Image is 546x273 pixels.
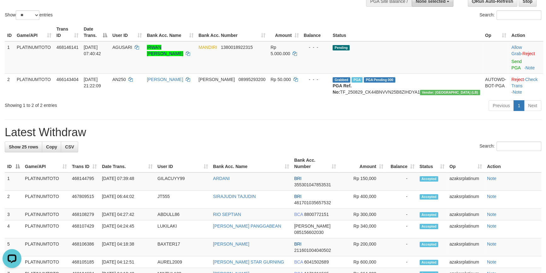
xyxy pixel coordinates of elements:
a: Reject [522,51,535,56]
button: Open LiveChat chat widget [3,3,21,21]
th: Trans ID: activate to sort column ascending [69,154,99,172]
td: [DATE] 06:44:02 [99,191,155,209]
span: Show 25 rows [9,144,38,149]
a: [PERSON_NAME] PANGGABEAN [213,224,281,229]
span: Copy 1380018922315 to clipboard [221,45,253,50]
th: Amount: activate to sort column ascending [339,154,386,172]
td: azaksrplatinum [447,256,485,268]
th: Bank Acc. Name: activate to sort column ascending [144,23,196,41]
span: Copy 461701035657532 to clipboard [294,200,331,205]
span: Accepted [420,242,439,247]
th: Date Trans.: activate to sort column ascending [99,154,155,172]
td: 1 [5,41,14,74]
span: BCA [294,259,303,264]
td: JT555 [155,191,211,209]
td: - [386,191,417,209]
span: Pending [333,45,350,50]
span: Vendor URL: https://dashboard.q2checkout.com/secure [420,90,480,95]
td: GILACUYY99 [155,172,211,191]
td: - [386,238,417,256]
span: Accepted [420,224,439,229]
th: Status: activate to sort column ascending [417,154,447,172]
td: azaksrplatinum [447,209,485,220]
td: 5 [5,238,22,256]
label: Show entries [5,10,53,20]
a: Note [513,90,522,95]
th: User ID: activate to sort column ascending [155,154,211,172]
td: 468107429 [69,220,99,238]
div: Showing 1 to 2 of 2 entries [5,100,223,108]
input: Search: [497,142,541,151]
td: PLATINUMTOTO [22,256,69,268]
td: 468108279 [69,209,99,220]
th: Status [330,23,482,41]
a: [PERSON_NAME] STAR GURNING [213,259,284,264]
span: Accepted [420,212,439,218]
td: 2 [5,73,14,98]
span: Copy 6041502689 to clipboard [304,259,329,264]
span: Accepted [420,176,439,182]
span: · [511,45,522,56]
a: Reject [511,77,524,82]
th: Amount: activate to sort column ascending [268,23,301,41]
a: ARDANI [213,176,230,181]
th: Bank Acc. Number: activate to sort column ascending [292,154,339,172]
td: [DATE] 04:27:42 [99,209,155,220]
a: IRWAN [PERSON_NAME] [147,45,183,56]
td: PLATINUMTOTO [22,209,69,220]
a: Send PGA [511,59,522,70]
label: Search: [479,10,541,20]
span: 468146141 [56,45,78,50]
th: Game/API: activate to sort column ascending [22,154,69,172]
td: 468106386 [69,238,99,256]
a: Show 25 rows [5,142,42,152]
th: Date Trans.: activate to sort column descending [81,23,110,41]
span: 466143404 [56,77,78,82]
td: azaksrplatinum [447,220,485,238]
h1: Latest Withdraw [5,126,541,139]
a: CSV [61,142,78,152]
th: ID: activate to sort column descending [5,154,22,172]
span: Copy 355301047853531 to clipboard [294,182,331,187]
th: Bank Acc. Name: activate to sort column ascending [211,154,292,172]
a: Note [525,65,535,70]
td: TF_250829_CK44BNVVN25B8ZIHDYA1 [330,73,482,98]
td: [DATE] 07:39:48 [99,172,155,191]
td: 467809515 [69,191,99,209]
b: PGA Ref. No: [333,83,351,95]
a: Note [487,212,497,217]
span: BRI [294,194,301,199]
input: Search: [497,10,541,20]
td: PLATINUMTOTO [22,172,69,191]
span: PGA Pending [364,77,395,83]
td: Rp 400,000 [339,191,386,209]
td: - [386,220,417,238]
span: [PERSON_NAME] [294,224,330,229]
td: azaksrplatinum [447,172,485,191]
a: 1 [514,100,524,111]
td: PLATINUMTOTO [22,191,69,209]
span: CSV [65,144,74,149]
select: Showentries [16,10,39,20]
a: Copy [42,142,61,152]
td: PLATINUMTOTO [14,73,54,98]
span: [DATE] 07:40:42 [84,45,101,56]
a: Note [487,176,497,181]
th: Action [485,154,541,172]
span: AGUSARI [112,45,132,50]
a: [PERSON_NAME] [213,241,249,247]
span: [PERSON_NAME] [199,77,235,82]
td: Rp 600,000 [339,256,386,268]
a: Note [487,241,497,247]
td: PLATINUMTOTO [22,238,69,256]
a: Next [524,100,541,111]
span: Rp 5.000.000 [270,45,290,56]
span: Copy 211601004040502 to clipboard [294,248,331,253]
span: Copy 8800772151 to clipboard [304,212,329,217]
td: [DATE] 04:24:45 [99,220,155,238]
td: PLATINUMTOTO [22,220,69,238]
a: Note [487,259,497,264]
th: Balance [301,23,330,41]
a: Note [487,224,497,229]
td: azaksrplatinum [447,238,485,256]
